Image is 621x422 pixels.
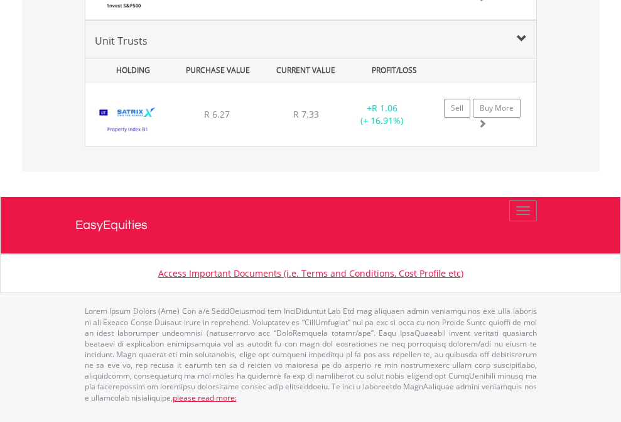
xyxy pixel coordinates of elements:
[92,98,164,143] img: UT.ZA.STPB1.png
[444,99,470,118] a: Sell
[473,99,521,118] a: Buy More
[204,108,230,120] span: R 6.27
[75,197,546,253] a: EasyEquities
[158,267,463,279] a: Access Important Documents (i.e. Terms and Conditions, Cost Profile etc)
[87,58,172,82] div: HOLDING
[95,34,148,48] span: Unit Trusts
[352,58,437,82] div: PROFIT/LOSS
[293,108,319,120] span: R 7.33
[343,102,421,127] div: + (+ 16.91%)
[372,102,397,114] span: R 1.06
[263,58,348,82] div: CURRENT VALUE
[175,58,261,82] div: PURCHASE VALUE
[173,392,237,403] a: please read more:
[85,306,537,403] p: Lorem Ipsum Dolors (Ame) Con a/e SeddOeiusmod tem InciDiduntut Lab Etd mag aliquaen admin veniamq...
